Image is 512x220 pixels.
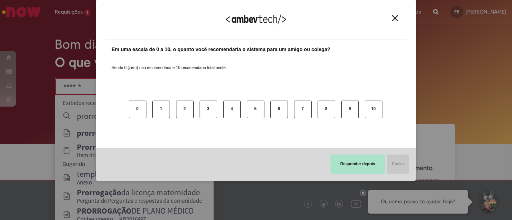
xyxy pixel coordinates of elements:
[330,155,385,174] button: Responder depois
[152,101,170,118] button: 1
[392,15,398,21] img: Close
[365,101,382,118] button: 10
[390,15,400,22] button: Close
[176,101,194,118] button: 2
[129,101,146,118] button: 0
[341,101,359,118] button: 9
[270,101,288,118] button: 6
[200,101,217,118] button: 3
[112,55,227,71] label: Sendo 0 (zero) não recomendaria e 10 recomendaria totalmente.
[318,101,335,118] button: 8
[112,46,330,54] label: Em uma escala de 0 a 10, o quanto você recomendaria o sistema para um amigo ou colega?
[223,101,241,118] button: 4
[226,14,286,24] img: Logo Ambevtech
[247,101,264,118] button: 5
[294,101,312,118] button: 7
